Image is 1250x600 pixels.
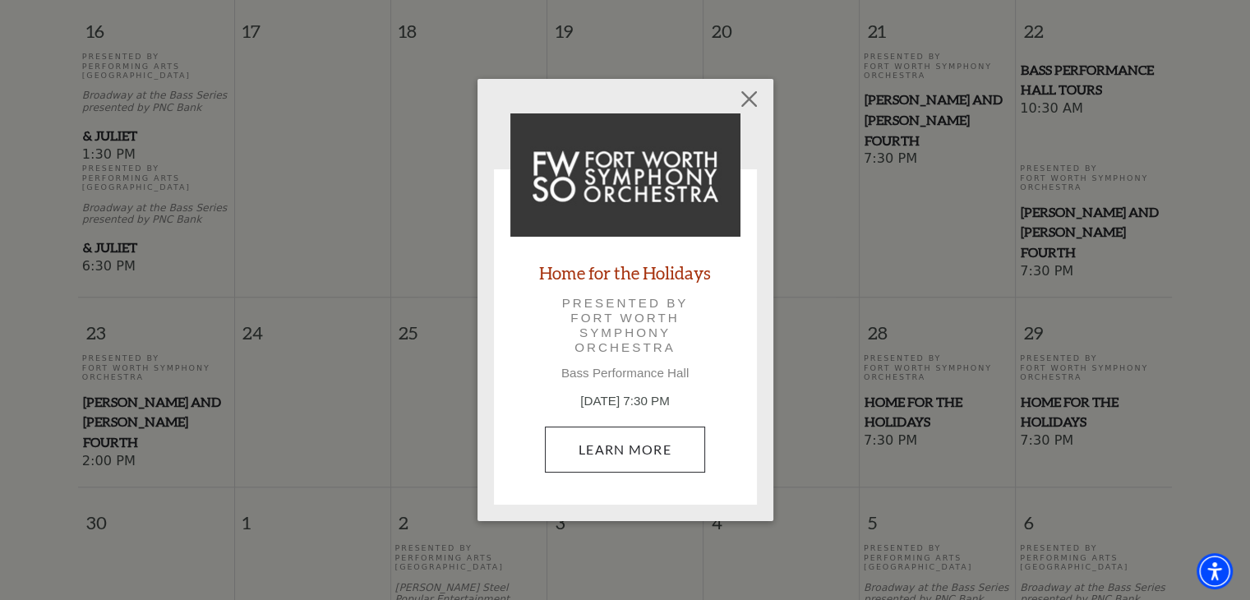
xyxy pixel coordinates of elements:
[533,296,717,356] p: Presented by Fort Worth Symphony Orchestra
[510,113,740,237] img: Home for the Holidays
[510,392,740,411] p: [DATE] 7:30 PM
[510,366,740,381] p: Bass Performance Hall
[1197,553,1233,589] div: Accessibility Menu
[539,261,711,284] a: Home for the Holidays
[545,427,705,473] a: November 29, 7:30 PM Learn More
[733,83,764,114] button: Close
